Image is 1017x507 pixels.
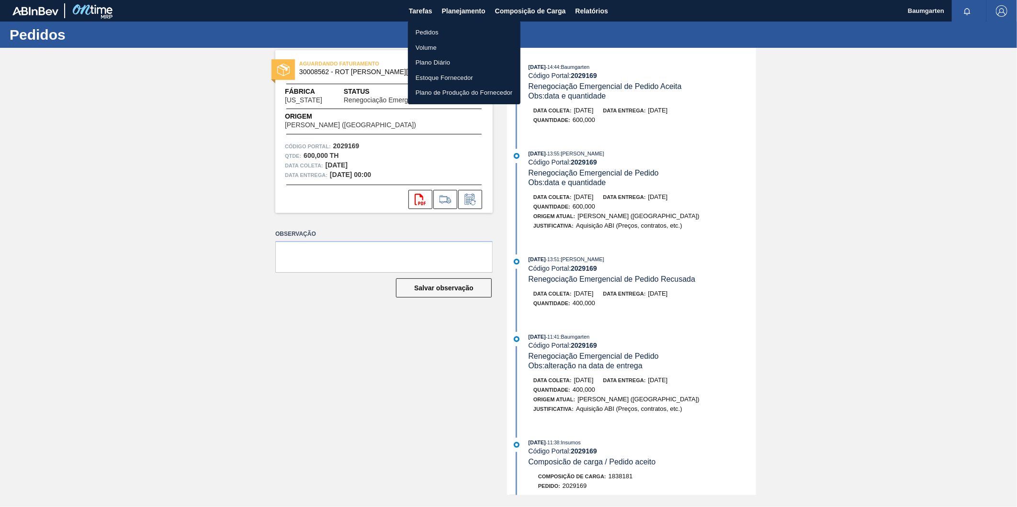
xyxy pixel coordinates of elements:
a: Plano de Produção do Fornecedor [408,85,520,100]
a: Estoque Fornecedor [408,70,520,86]
a: Volume [408,40,520,55]
a: Plano Diário [408,55,520,70]
a: Pedidos [408,25,520,40]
